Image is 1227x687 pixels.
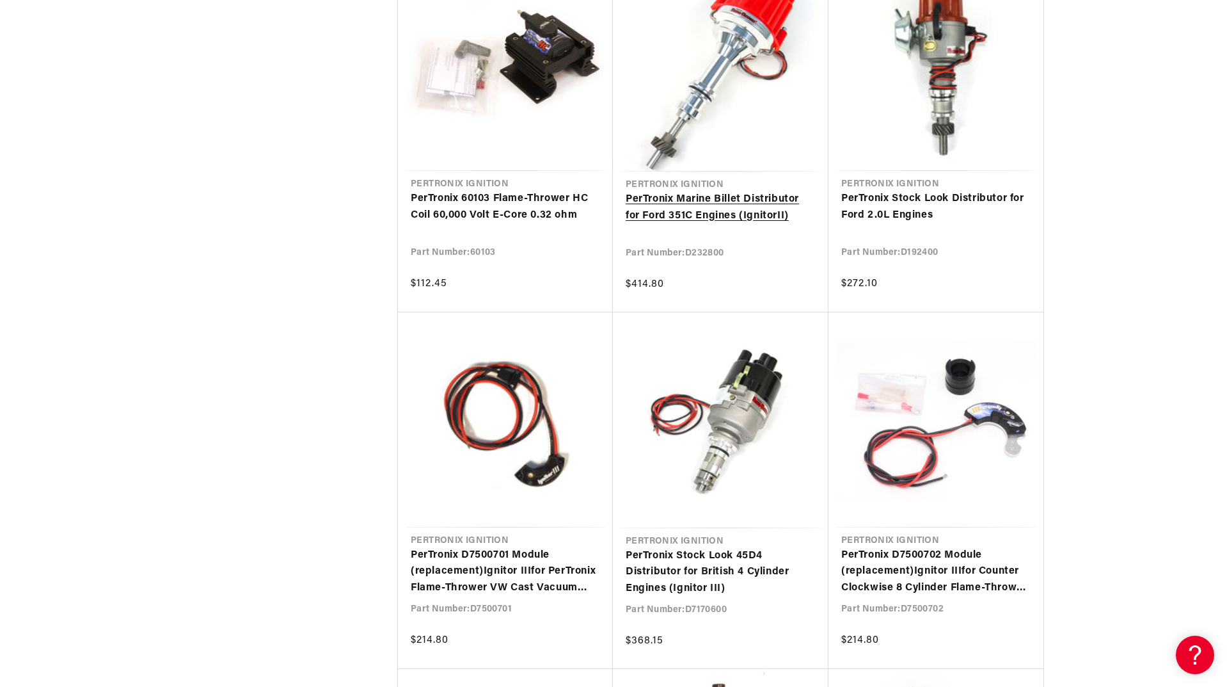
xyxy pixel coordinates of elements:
a: PerTronix Stock Look 45D4 Distributor for British 4 Cylinder Engines (Ignitor III) [626,548,816,597]
a: PerTronix Marine Billet Distributor for Ford 351C Engines (IgnitorII) [626,191,816,224]
a: PerTronix 60103 Flame-Thrower HC Coil 60,000 Volt E-Core 0.32 ohm [411,191,600,223]
a: PerTronix D7500702 Module (replacement)Ignitor IIIfor Counter Clockwise 8 Cylinder Flame-Thrower ... [841,547,1031,597]
a: PerTronix D7500701 Module (replacement)Ignitor IIIfor PerTronix Flame-Thrower VW Cast Vacuum Dist... [411,547,600,597]
a: PerTronix Stock Look Distributor for Ford 2.0L Engines [841,191,1031,223]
